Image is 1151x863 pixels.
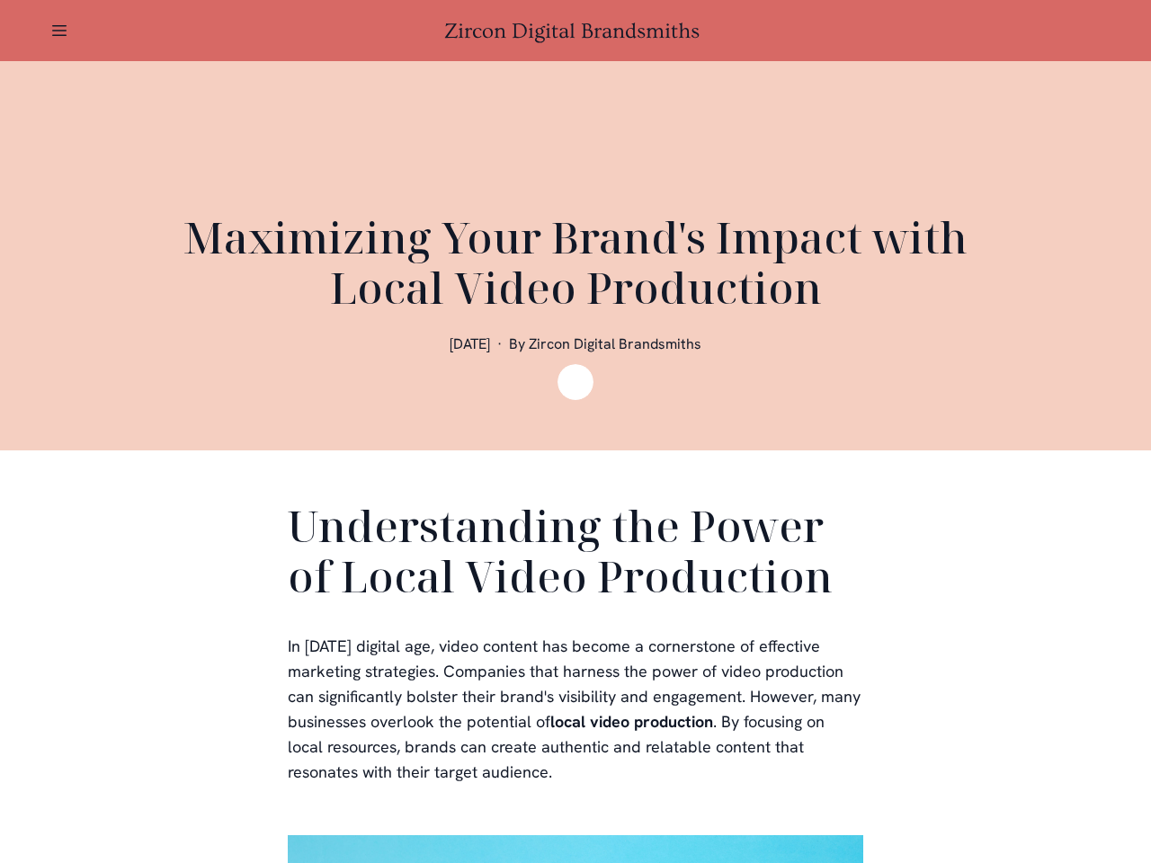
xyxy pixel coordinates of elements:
[497,334,502,353] span: ·
[288,634,863,785] p: In [DATE] digital age, video content has become a cornerstone of effective marketing strategies. ...
[444,19,707,43] a: Zircon Digital Brandsmiths
[509,334,701,353] span: By Zircon Digital Brandsmiths
[558,364,593,400] img: Zircon Digital Brandsmiths
[144,212,1007,313] h1: Maximizing Your Brand's Impact with Local Video Production
[450,334,490,353] span: [DATE]
[288,501,863,609] h2: Understanding the Power of Local Video Production
[550,711,713,732] b: local video production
